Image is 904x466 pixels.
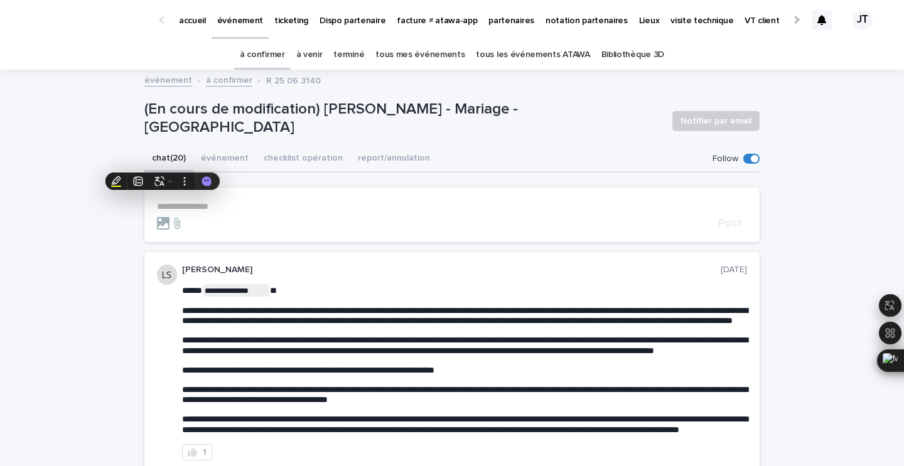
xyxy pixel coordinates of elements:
img: Ls34BcGeRexTGTNfXpUC [25,8,147,33]
a: Bibliothèque 3D [601,40,664,70]
span: Notifier par email [681,115,751,127]
button: chat (20) [144,146,193,172]
a: tous mes événements [375,40,465,70]
a: à confirmer [240,40,285,70]
span: Post [718,218,742,229]
a: événement [144,72,192,87]
button: 1 [182,444,212,460]
button: report/annulation [350,146,438,172]
button: Post [713,218,747,229]
p: [PERSON_NAME] [182,265,721,275]
a: tous les événements ATAWA [476,40,589,70]
p: (En cours de modification) [PERSON_NAME] - Mariage - [GEOGRAPHIC_DATA] [144,100,662,137]
a: à confirmer [206,72,252,87]
a: à venir [296,40,323,70]
div: 1 [203,448,207,457]
p: Follow [713,154,738,164]
p: R 25 06 3140 [266,73,321,87]
button: Notifier par email [672,111,760,131]
button: checklist opération [256,146,350,172]
a: terminé [333,40,364,70]
div: JT [853,10,873,30]
p: [DATE] [721,265,747,275]
button: événement [193,146,256,172]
